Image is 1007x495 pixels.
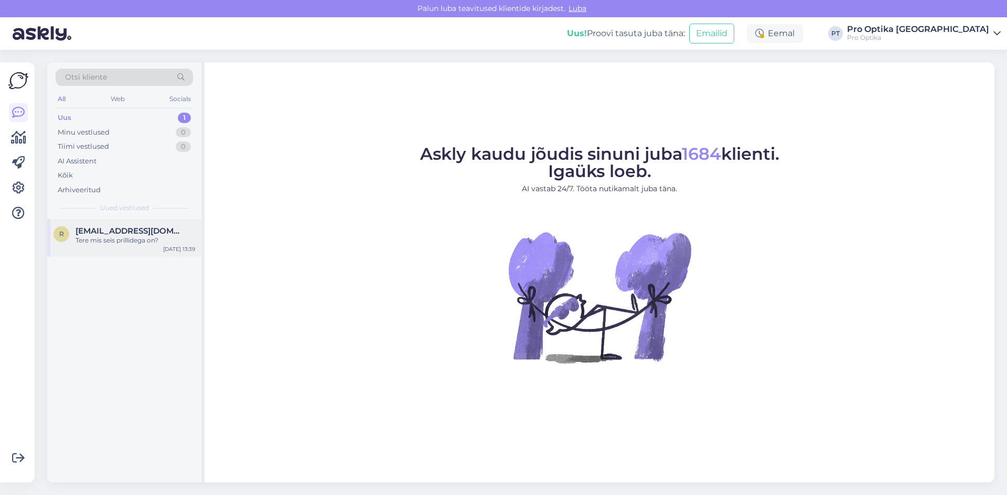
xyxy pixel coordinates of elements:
[847,25,1001,42] a: Pro Optika [GEOGRAPHIC_DATA]Pro Optika
[420,183,779,194] p: AI vastab 24/7. Tööta nutikamalt juba täna.
[58,156,97,167] div: AI Assistent
[178,113,191,123] div: 1
[689,24,734,43] button: Emailid
[847,25,989,34] div: Pro Optika [GEOGRAPHIC_DATA]
[76,226,185,236] span: regiina14.viirmets@gmail.com
[58,113,71,123] div: Uus
[58,170,73,181] div: Kõik
[167,92,193,106] div: Socials
[76,236,195,245] div: Tere mis seis prillidega on?
[176,127,191,138] div: 0
[58,141,109,152] div: Tiimi vestlused
[567,28,587,38] b: Uus!
[58,127,110,138] div: Minu vestlused
[747,24,803,43] div: Eemal
[505,203,694,391] img: No Chat active
[567,27,685,40] div: Proovi tasuta juba täna:
[56,92,68,106] div: All
[65,72,107,83] span: Otsi kliente
[176,141,191,152] div: 0
[8,71,28,91] img: Askly Logo
[163,245,195,253] div: [DATE] 13:39
[682,144,721,164] span: 1684
[59,230,64,238] span: r
[847,34,989,42] div: Pro Optika
[565,4,590,13] span: Luba
[828,26,843,41] div: PT
[109,92,127,106] div: Web
[100,203,149,213] span: Uued vestlused
[420,144,779,181] span: Askly kaudu jõudis sinuni juba klienti. Igaüks loeb.
[58,185,101,195] div: Arhiveeritud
